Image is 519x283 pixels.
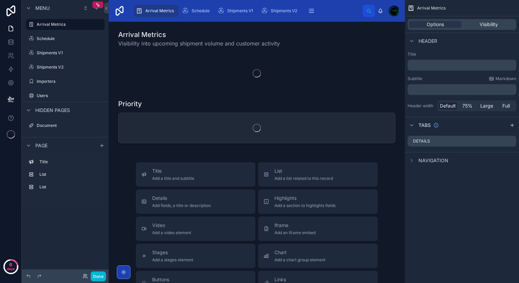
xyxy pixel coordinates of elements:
span: Tabs [418,122,431,129]
button: ChartAdd a chart group element [258,244,378,268]
label: Header width [408,103,435,109]
label: Subtitle [408,76,422,81]
span: Page [35,142,48,149]
a: Shipments V1 [216,5,258,17]
span: 75% [462,102,472,109]
span: Add a section to highlights fields [274,203,336,208]
span: Schedule [192,8,210,14]
span: Chart [274,249,325,256]
span: Add a list related to this record [274,176,333,181]
a: Importers [26,76,105,87]
a: Markdown [489,76,516,81]
span: Add a chart group element [274,257,325,263]
span: Header [418,38,437,44]
span: List [274,168,333,174]
button: iframeAdd an iframe embed [258,216,378,241]
button: TitleAdd a title and subtitle [136,162,255,187]
label: Shipments V1 [37,50,103,56]
a: Shipments V2 [26,62,105,73]
button: HighlightsAdd a section to highlights fields [258,189,378,214]
span: Add a stages element [152,257,193,263]
div: scrollable content [22,153,109,199]
label: List [39,184,102,190]
span: Highlights [274,195,336,202]
label: Title [408,52,516,57]
label: Schedule [37,36,103,41]
button: VideoAdd a video element [136,216,255,241]
label: Arrival Metrics [37,22,101,27]
span: Shipments V2 [271,8,297,14]
span: Add an iframe embed [274,230,316,235]
button: ListAdd a list related to this record [258,162,378,187]
a: Schedule [26,33,105,44]
span: Menu [35,5,50,12]
span: Stages [152,249,193,256]
p: days [7,264,15,273]
div: scrollable content [130,3,363,18]
span: Details [152,195,211,202]
span: Add a title and subtitle [152,176,194,181]
a: Arrival Metrics [26,19,105,30]
button: Done [91,271,106,281]
a: Document [26,120,105,131]
span: Full [502,102,510,109]
a: Schedule [180,5,214,17]
div: scrollable content [408,84,516,95]
span: Arrival Metrics [145,8,174,14]
span: Large [480,102,493,109]
span: Markdown [496,76,516,81]
label: Users [37,93,103,98]
span: Hidden pages [35,107,70,114]
span: Links [274,276,303,283]
a: Shipments V2 [259,5,302,17]
span: Arrival Metrics [417,5,446,11]
label: Document [37,123,103,128]
span: Options [427,21,444,28]
button: StagesAdd a stages element [136,244,255,268]
span: Add a video element [152,230,191,235]
span: Add fields, a title or description [152,203,211,208]
label: Details [413,138,430,144]
span: Buttons [152,276,200,283]
div: scrollable content [408,60,516,71]
label: List [39,172,102,177]
label: Importers [37,79,103,84]
button: DetailsAdd fields, a title or description [136,189,255,214]
span: Shipments V1 [227,8,253,14]
label: Shipments V2 [37,64,103,70]
a: Users [26,90,105,101]
span: iframe [274,222,316,229]
p: 6 [9,261,12,268]
a: Arrival Metrics [134,5,179,17]
span: Navigation [418,157,448,164]
label: Title [39,159,102,165]
span: Default [440,102,456,109]
span: Visibility [480,21,498,28]
span: Title [152,168,194,174]
span: Video [152,222,191,229]
a: Shipments V1 [26,48,105,58]
img: App logo [114,5,125,16]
